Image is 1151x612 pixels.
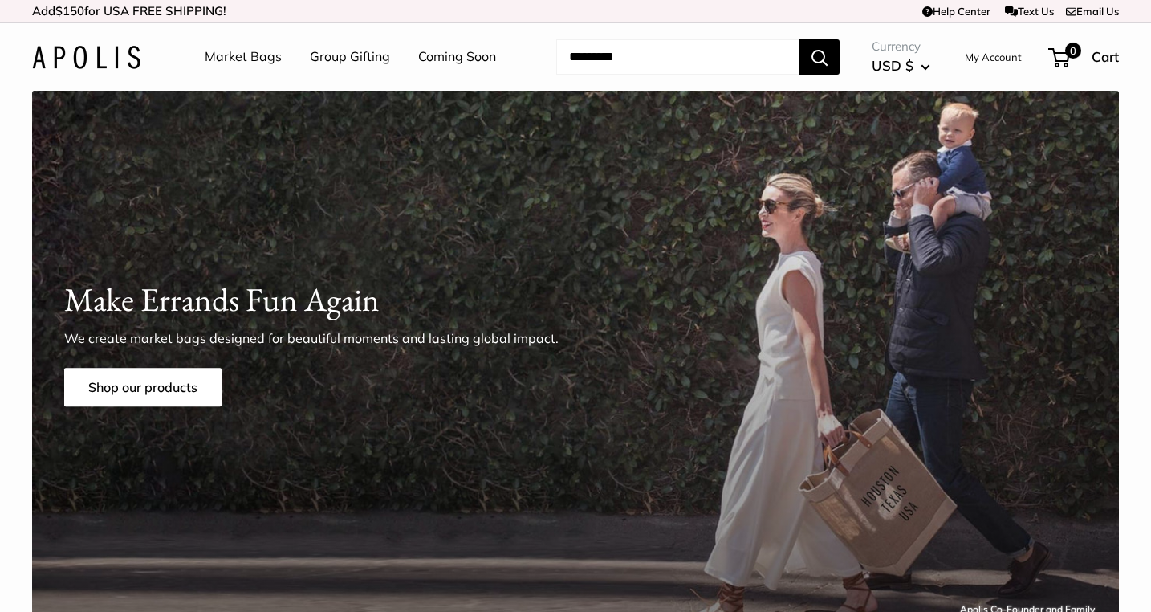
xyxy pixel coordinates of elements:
[1092,48,1119,65] span: Cart
[872,35,930,58] span: Currency
[872,53,930,79] button: USD $
[799,39,840,75] button: Search
[922,5,990,18] a: Help Center
[32,46,140,69] img: Apolis
[1066,5,1119,18] a: Email Us
[205,45,282,69] a: Market Bags
[64,368,222,406] a: Shop our products
[55,3,84,18] span: $150
[556,39,799,75] input: Search...
[1065,43,1081,59] span: 0
[1005,5,1054,18] a: Text Us
[64,328,586,348] p: We create market bags designed for beautiful moments and lasting global impact.
[310,45,390,69] a: Group Gifting
[64,276,1087,324] h1: Make Errands Fun Again
[965,47,1022,67] a: My Account
[418,45,496,69] a: Coming Soon
[872,57,913,74] span: USD $
[1050,44,1119,70] a: 0 Cart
